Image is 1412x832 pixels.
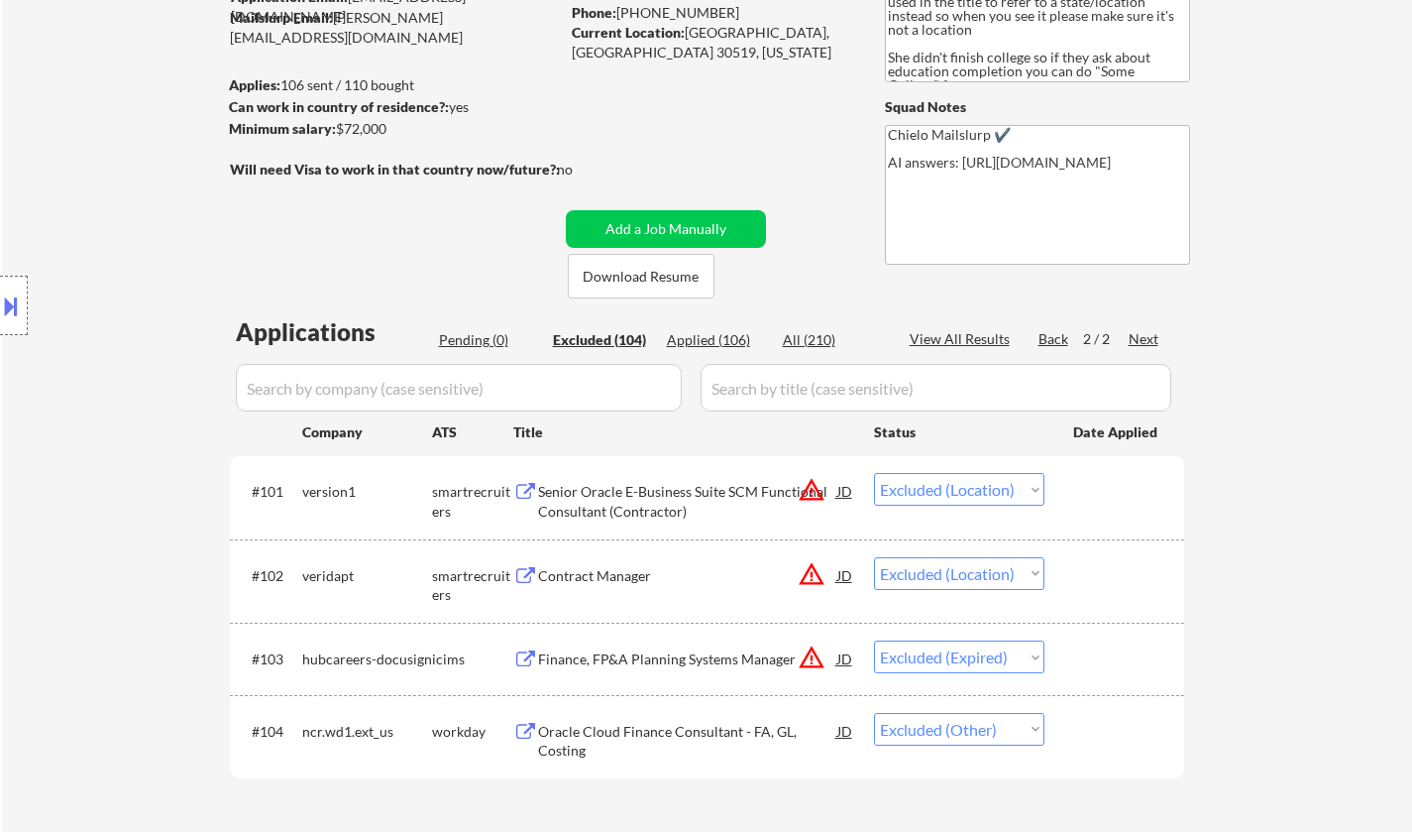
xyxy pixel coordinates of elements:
div: no [557,160,613,179]
div: Applied (106) [667,330,766,350]
div: Date Applied [1073,422,1160,442]
div: yes [229,97,553,117]
button: Download Resume [568,254,714,298]
div: Next [1129,329,1160,349]
strong: Will need Visa to work in that country now/future?: [230,161,560,178]
div: 2 / 2 [1083,329,1129,349]
div: [PHONE_NUMBER] [572,3,852,23]
div: Oracle Cloud Finance Consultant - FA, GL, Costing [538,722,837,761]
input: Search by title (case sensitive) [701,364,1171,412]
div: Company [302,422,432,442]
strong: Applies: [229,76,280,93]
div: Pending (0) [439,330,538,350]
button: warning_amber [798,560,825,588]
div: 106 sent / 110 bought [229,75,559,95]
div: $72,000 [229,119,559,139]
strong: Current Location: [572,24,685,41]
button: Add a Job Manually [566,210,766,248]
div: icims [432,650,513,669]
div: hubcareers-docusign [302,650,432,669]
div: Back [1038,329,1070,349]
div: workday [432,722,513,742]
div: smartrecruiters [432,482,513,521]
div: ATS [432,422,513,442]
div: #103 [252,650,286,669]
strong: Phone: [572,4,616,21]
div: Squad Notes [885,97,1190,117]
div: Status [874,414,1044,449]
div: #104 [252,722,286,742]
strong: Mailslurp Email: [230,9,333,26]
div: All (210) [783,330,882,350]
div: ncr.wd1.ext_us [302,722,432,742]
strong: Can work in country of residence?: [229,98,449,115]
div: Finance, FP&A Planning Systems Manager [538,650,837,669]
div: [GEOGRAPHIC_DATA], [GEOGRAPHIC_DATA] 30519, [US_STATE] [572,23,852,61]
div: JD [835,713,855,749]
div: View All Results [910,329,1016,349]
button: warning_amber [798,644,825,671]
input: Search by company (case sensitive) [236,364,682,412]
div: JD [835,641,855,676]
div: Contract Manager [538,566,837,586]
strong: Minimum salary: [229,120,336,137]
button: warning_amber [798,476,825,504]
div: JD [835,557,855,593]
div: version1 [302,482,432,502]
div: Senior Oracle E-Business Suite SCM Functional Consultant (Contractor) [538,482,837,521]
div: #101 [252,482,286,502]
div: JD [835,473,855,509]
div: [PERSON_NAME][EMAIL_ADDRESS][DOMAIN_NAME] [230,8,559,47]
div: smartrecruiters [432,566,513,605]
div: #102 [252,566,286,586]
div: veridapt [302,566,432,586]
div: Excluded (104) [553,330,652,350]
div: Title [513,422,855,442]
